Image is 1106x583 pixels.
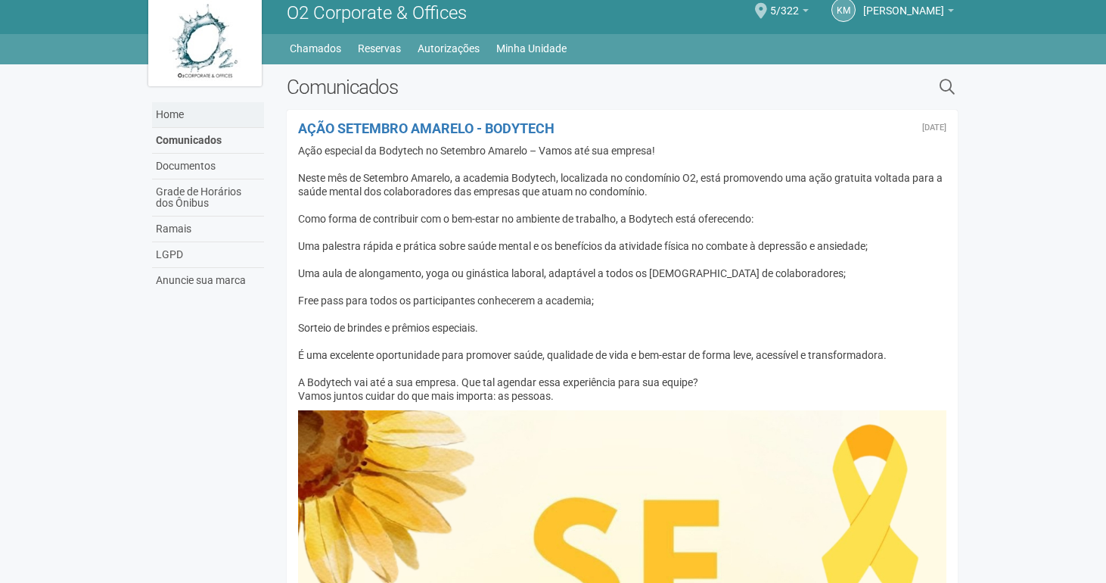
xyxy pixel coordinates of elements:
[287,2,467,23] span: O2 Corporate & Offices
[152,179,264,217] a: Grade de Horários dos Ônibus
[298,144,946,403] div: Ação especial da Bodytech no Setembro Amarelo – Vamos até sua empresa! Neste mês de Setembro Amar...
[290,38,341,59] a: Chamados
[863,7,954,19] a: [PERSON_NAME]
[770,7,809,19] a: 5/322
[496,38,567,59] a: Minha Unidade
[922,123,946,132] div: Quarta-feira, 10 de setembro de 2025 às 19:06
[152,268,264,293] a: Anuncie sua marca
[418,38,480,59] a: Autorizações
[152,154,264,179] a: Documentos
[152,102,264,128] a: Home
[152,217,264,242] a: Ramais
[152,128,264,154] a: Comunicados
[298,120,555,136] a: AÇÃO SETEMBRO AMARELO - BODYTECH
[358,38,401,59] a: Reservas
[152,242,264,268] a: LGPD
[287,76,784,98] h2: Comunicados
